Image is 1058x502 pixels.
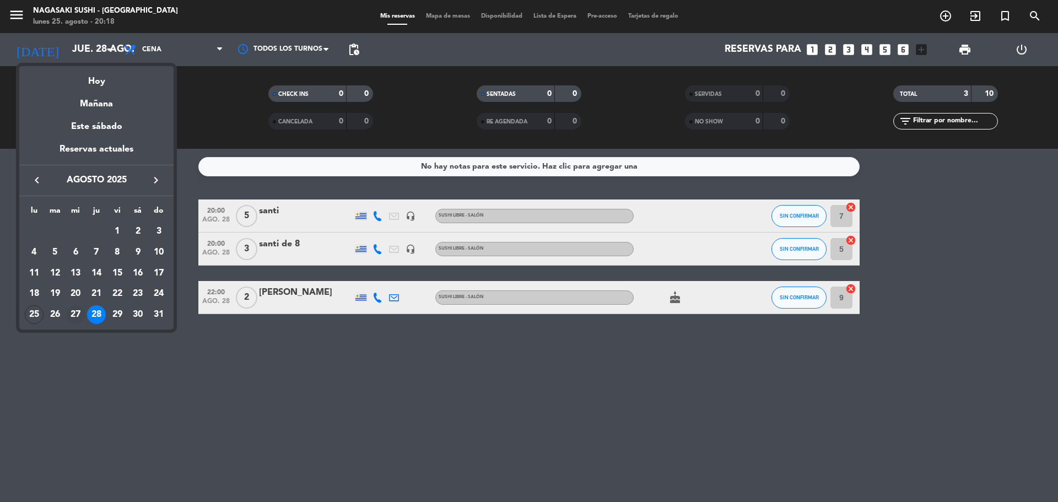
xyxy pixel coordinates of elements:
[149,222,168,241] div: 3
[19,142,174,165] div: Reservas actuales
[86,263,107,284] td: 14 de agosto de 2025
[66,243,85,262] div: 6
[65,204,86,222] th: miércoles
[148,263,169,284] td: 17 de agosto de 2025
[87,264,106,283] div: 14
[128,221,149,242] td: 2 de agosto de 2025
[45,242,66,263] td: 5 de agosto de 2025
[46,305,64,324] div: 26
[46,284,64,303] div: 19
[128,283,149,304] td: 23 de agosto de 2025
[65,263,86,284] td: 13 de agosto de 2025
[149,305,168,324] div: 31
[66,305,85,324] div: 27
[25,264,44,283] div: 11
[128,222,147,241] div: 2
[86,242,107,263] td: 7 de agosto de 2025
[30,174,44,187] i: keyboard_arrow_left
[107,283,128,304] td: 22 de agosto de 2025
[108,243,127,262] div: 8
[128,204,149,222] th: sábado
[149,284,168,303] div: 24
[87,284,106,303] div: 21
[107,242,128,263] td: 8 de agosto de 2025
[45,304,66,325] td: 26 de agosto de 2025
[46,264,64,283] div: 12
[128,304,149,325] td: 30 de agosto de 2025
[66,284,85,303] div: 20
[45,204,66,222] th: martes
[86,283,107,304] td: 21 de agosto de 2025
[108,222,127,241] div: 1
[24,263,45,284] td: 11 de agosto de 2025
[86,304,107,325] td: 28 de agosto de 2025
[148,242,169,263] td: 10 de agosto de 2025
[107,263,128,284] td: 15 de agosto de 2025
[19,111,174,142] div: Este sábado
[24,221,107,242] td: AGO.
[148,221,169,242] td: 3 de agosto de 2025
[108,284,127,303] div: 22
[128,242,149,263] td: 9 de agosto de 2025
[45,263,66,284] td: 12 de agosto de 2025
[27,173,47,187] button: keyboard_arrow_left
[108,305,127,324] div: 29
[146,173,166,187] button: keyboard_arrow_right
[25,284,44,303] div: 18
[47,173,146,187] span: agosto 2025
[87,243,106,262] div: 7
[149,264,168,283] div: 17
[108,264,127,283] div: 15
[148,204,169,222] th: domingo
[148,283,169,304] td: 24 de agosto de 2025
[107,304,128,325] td: 29 de agosto de 2025
[149,243,168,262] div: 10
[65,283,86,304] td: 20 de agosto de 2025
[46,243,64,262] div: 5
[25,243,44,262] div: 4
[24,283,45,304] td: 18 de agosto de 2025
[148,304,169,325] td: 31 de agosto de 2025
[128,264,147,283] div: 16
[25,305,44,324] div: 25
[128,263,149,284] td: 16 de agosto de 2025
[128,305,147,324] div: 30
[24,204,45,222] th: lunes
[107,221,128,242] td: 1 de agosto de 2025
[128,284,147,303] div: 23
[45,283,66,304] td: 19 de agosto de 2025
[128,243,147,262] div: 9
[107,204,128,222] th: viernes
[19,89,174,111] div: Mañana
[66,264,85,283] div: 13
[65,304,86,325] td: 27 de agosto de 2025
[65,242,86,263] td: 6 de agosto de 2025
[19,66,174,89] div: Hoy
[24,242,45,263] td: 4 de agosto de 2025
[87,305,106,324] div: 28
[149,174,163,187] i: keyboard_arrow_right
[86,204,107,222] th: jueves
[24,304,45,325] td: 25 de agosto de 2025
